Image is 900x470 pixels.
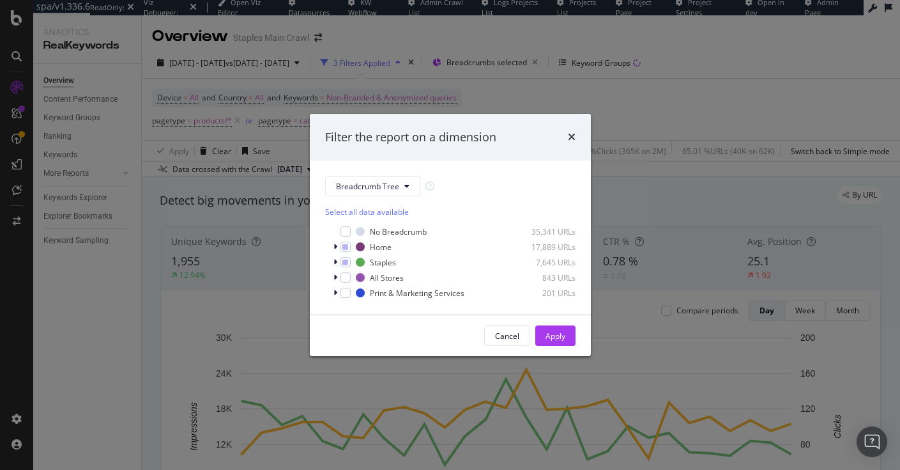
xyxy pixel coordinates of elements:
div: 843 URLs [513,272,576,283]
div: 17,889 URLs [513,242,576,253]
div: Staples [370,257,396,268]
div: Print & Marketing Services [370,288,464,299]
div: times [568,129,576,146]
div: Cancel [495,331,519,341]
div: Filter the report on a dimension [325,129,496,146]
div: 7,645 URLs [513,257,576,268]
span: Breadcrumb Tree [336,181,399,192]
button: Apply [535,325,576,346]
div: Select all data available [325,207,576,217]
div: 201 URLs [513,288,576,299]
div: No Breadcrumb [370,226,427,237]
div: 35,341 URLs [513,226,576,237]
div: modal [310,114,591,357]
button: Cancel [484,325,530,346]
button: Breadcrumb Tree [325,176,420,196]
div: Open Intercom Messenger [857,427,887,457]
div: Home [370,242,392,253]
div: Apply [545,331,565,341]
div: All Stores [370,272,404,283]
